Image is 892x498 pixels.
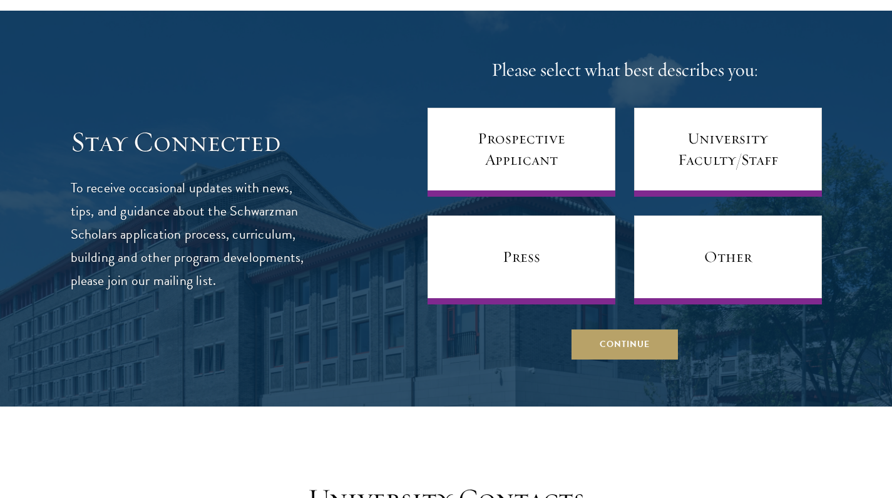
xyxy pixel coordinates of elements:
[71,177,305,293] p: To receive occasional updates with news, tips, and guidance about the Schwarzman Scholars applica...
[572,329,678,360] button: Continue
[428,215,615,304] a: Press
[428,108,615,197] a: Prospective Applicant
[634,108,822,197] a: University Faculty/Staff
[428,58,822,83] h4: Please select what best describes you:
[71,125,305,160] h3: Stay Connected
[634,215,822,304] a: Other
